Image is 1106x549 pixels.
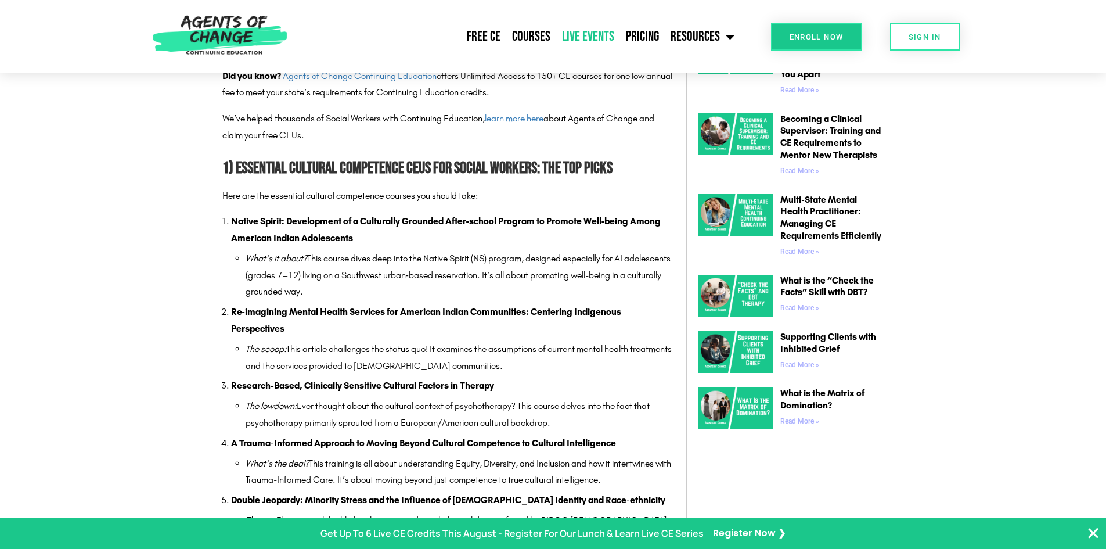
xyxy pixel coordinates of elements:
button: Close Banner [1086,526,1100,540]
p: We’ve helped thousands of Social Workers with Continuing Education, about Agents of Change and cl... [222,110,674,144]
a: Supporting Clients with Inhibited Grief [780,331,876,354]
a: Read more about Becoming a Clinical Supervisor: Training and CE Requirements to Mentor New Therap... [780,167,819,175]
p: offers Unlimited Access to 150+ CE courses for one low annual fee to meet your state’s requiremen... [222,68,674,102]
a: Becoming a Clinical Supervisor Training and CE Requirements (1) [698,113,773,180]
p: Get Up To 6 Live CE Credits This August - Register For Our Lunch & Learn Live CE Series [320,525,704,542]
img: “Check the Facts” and DBT [698,275,773,317]
li: Ever thought about the cultural context of psychotherapy? This course delves into the fact that p... [246,398,674,432]
a: Agents of Change Continuing Education [283,70,437,81]
span: Enroll Now [790,33,844,41]
li: This training is all about understanding Equity, Diversity, and Inclusion and how it intertwines ... [246,455,674,489]
a: Multi-State Mental Health Practitioner: Managing CE Requirements Efficiently [780,194,881,241]
a: Resources [665,22,740,51]
a: SIGN IN [890,23,960,51]
strong: Double Jeopardy: Minority Stress and the Influence of [DEMOGRAPHIC_DATA] Identity and Race-ethnicity [231,494,665,505]
strong: Native Spirit: Development of a Culturally Grounded After‐school Program to Promote Well‐being Am... [231,216,661,243]
p: Here are the essential cultural competence courses you should take: [222,188,674,204]
em: The gist: [246,515,277,526]
a: Multi-State Mental Health Continuing Education [698,194,773,260]
strong: Did you know? [222,70,281,81]
a: Free CE [461,22,506,51]
a: Read more about Supporting Clients with Inhibited Grief [780,361,819,369]
a: Read more about What is the “Check the Facts” Skill with DBT? [780,304,819,312]
span: SIGN IN [909,33,941,41]
nav: Menu [293,22,740,51]
a: Read more about What is the Matrix of Domination? [780,417,819,425]
li: This course dives deep into the Native Spirit (NS) program, designed especially for AI adolescent... [246,250,674,300]
strong: A Trauma-Informed Approach to Moving Beyond Cultural Competence to Cultural Intelligence [231,437,616,448]
em: The lowdown: [246,400,297,411]
li: This article challenges the status quo! It examines the assumptions of current mental health trea... [246,341,674,375]
a: What is the “Check the Facts” Skill with DBT? [780,275,874,298]
a: Enroll Now [771,23,862,51]
a: Becoming a Clinical Supervisor: Training and CE Requirements to Mentor New Therapists [780,113,881,160]
h2: 1) Essential Cultural Competence CEUs for Social Workers: The Top Picks [222,156,674,182]
img: What Is the Matrix of Domination [698,387,773,429]
strong: Re‐imagining Mental Health Services for American Indian Communities: Centering Indigenous Perspec... [231,306,621,334]
a: learn more here [485,113,543,124]
li: This research highlights the increased psychological distress faced by BIPOC [DEMOGRAPHIC_DATA] i... [246,512,674,546]
img: Becoming a Clinical Supervisor Training and CE Requirements (1) [698,113,773,155]
em: The scoop: [246,343,286,354]
a: Pricing [620,22,665,51]
img: Multi-State Mental Health Continuing Education [698,194,773,236]
img: Supporting Clients with Inhibited Grief [698,331,773,373]
a: Read more about Multi-State Mental Health Practitioner: Managing CE Requirements Efficiently [780,247,819,256]
strong: Research-Based, Clinically Sensitive Cultural Factors in Therapy [231,380,494,391]
a: Live Events [556,22,620,51]
a: What is the Matrix of Domination? [780,387,864,411]
em: What’s it about? [246,253,307,264]
a: Read more about Building a Niche in Private Practice: Specialty CEs that Set You Apart [780,86,819,94]
em: What’s the deal? [246,458,309,469]
a: Courses [506,22,556,51]
a: Register Now ❯ [713,525,786,542]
